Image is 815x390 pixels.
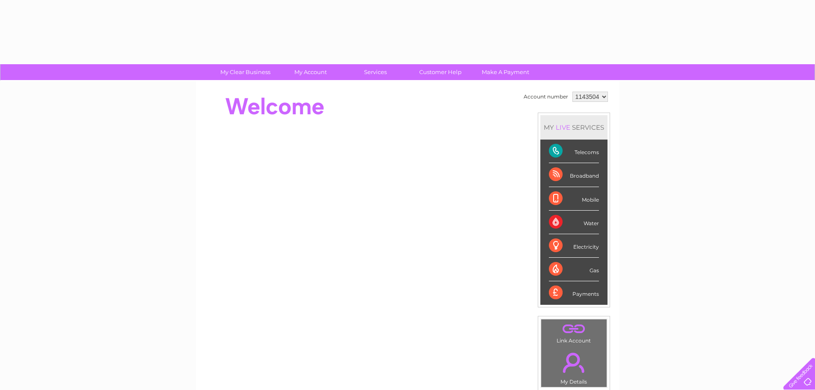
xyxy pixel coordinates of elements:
[541,345,607,387] td: My Details
[543,348,605,378] a: .
[275,64,346,80] a: My Account
[549,258,599,281] div: Gas
[549,234,599,258] div: Electricity
[543,322,605,336] a: .
[549,187,599,211] div: Mobile
[549,281,599,304] div: Payments
[554,123,572,131] div: LIVE
[549,140,599,163] div: Telecoms
[210,64,281,80] a: My Clear Business
[340,64,411,80] a: Services
[522,89,570,104] td: Account number
[470,64,541,80] a: Make A Payment
[405,64,476,80] a: Customer Help
[549,163,599,187] div: Broadband
[540,115,608,140] div: MY SERVICES
[549,211,599,234] div: Water
[541,319,607,346] td: Link Account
